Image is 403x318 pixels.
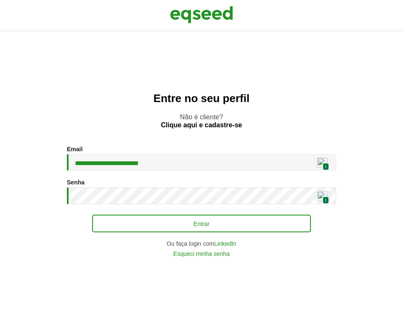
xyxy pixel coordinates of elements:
a: Esqueci minha senha [173,251,230,257]
span: 1 [323,163,329,170]
img: npw-badge-icon.svg [317,191,327,201]
img: EqSeed Logo [170,4,233,25]
label: Email [67,146,82,152]
div: Ou faça login com [67,241,336,247]
img: npw-badge-icon.svg [317,158,327,168]
h2: Entre no seu perfil [17,92,386,105]
span: 1 [323,197,329,204]
label: Senha [67,179,85,185]
button: Entrar [92,215,311,232]
p: Não é cliente? [17,113,386,129]
a: Clique aqui e cadastre-se [161,122,242,129]
a: LinkedIn [214,241,236,247]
